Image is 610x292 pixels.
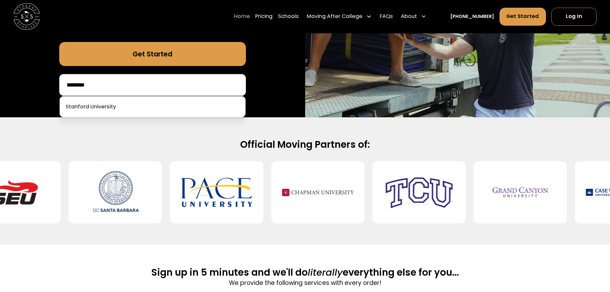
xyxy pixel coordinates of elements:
h2: Sign up in 5 minutes and we'll do everything else for you... [151,266,459,279]
img: Storage Scholars main logo [13,3,40,30]
a: Pricing [255,7,272,26]
a: home [13,3,40,30]
a: Get Started [59,42,246,66]
img: Chapman University [282,167,354,218]
a: [PHONE_NUMBER] [450,13,494,20]
div: About [398,7,429,26]
img: Pace University - New York City [181,167,253,218]
h2: Official Moving Partners of: [92,138,518,151]
img: Texas Christian University (TCU) [383,167,455,218]
a: FAQs [380,7,393,26]
div: Moving After College [307,13,362,21]
img: University of California-Santa Barbara (UCSB) [79,167,151,218]
a: Get Started [500,8,546,26]
img: Grand Canyon University (GCU) [484,167,557,218]
div: Moving After College [304,7,375,26]
p: We provide the following services with every order! [151,279,459,288]
span: literally [308,266,343,279]
div: About [401,13,417,21]
a: Home [234,7,250,26]
a: Log In [551,8,597,26]
a: Schools [278,7,299,26]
